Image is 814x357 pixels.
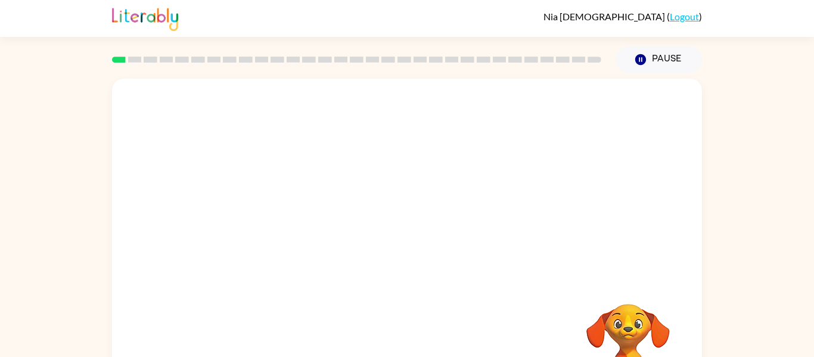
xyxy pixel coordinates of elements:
[112,5,178,31] img: Literably
[543,11,702,22] div: ( )
[616,46,702,73] button: Pause
[543,11,667,22] span: Nia [DEMOGRAPHIC_DATA]
[670,11,699,22] a: Logout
